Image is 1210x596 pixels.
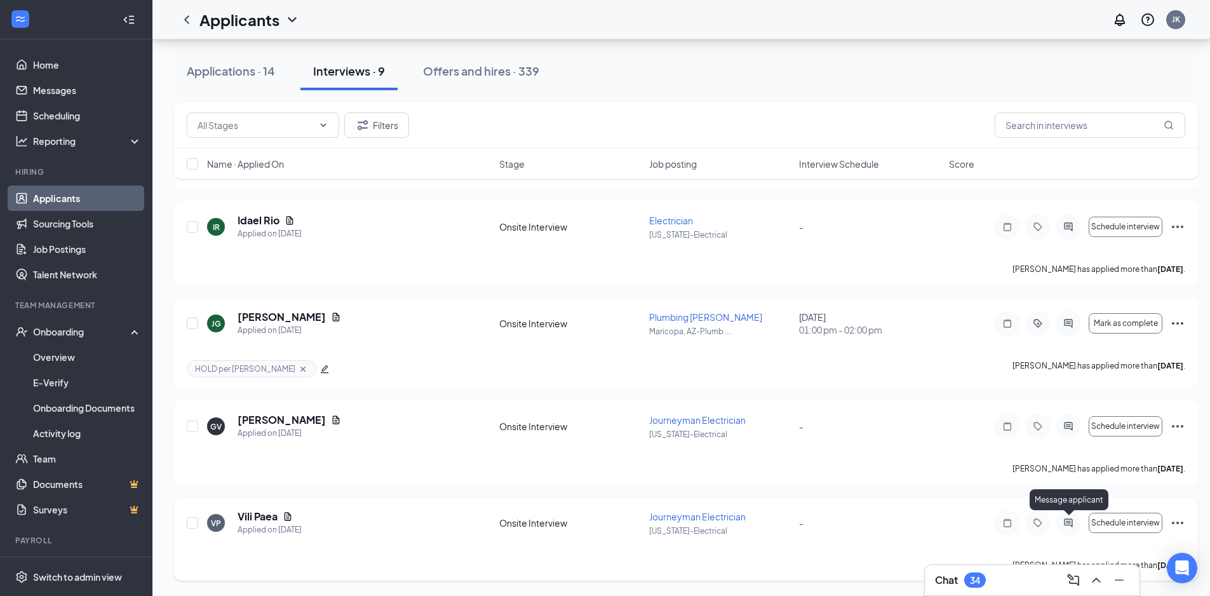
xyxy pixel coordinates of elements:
[15,535,139,546] div: Payroll
[1091,222,1160,231] span: Schedule interview
[210,421,222,432] div: GV
[33,236,142,262] a: Job Postings
[238,310,326,324] h5: [PERSON_NAME]
[649,525,791,536] p: [US_STATE]-Electrical
[1061,421,1076,431] svg: ActiveChat
[1000,421,1015,431] svg: Note
[1061,318,1076,328] svg: ActiveChat
[1112,572,1127,588] svg: Minimize
[1061,222,1076,232] svg: ActiveChat
[1000,222,1015,232] svg: Note
[33,186,142,211] a: Applicants
[33,344,142,370] a: Overview
[238,510,278,524] h5: Vili Paea
[649,229,791,240] p: [US_STATE]-Electrical
[1091,422,1160,431] span: Schedule interview
[423,63,539,79] div: Offers and hires · 339
[33,262,142,287] a: Talent Network
[123,13,135,26] svg: Collapse
[1172,14,1180,25] div: JK
[318,120,328,130] svg: ChevronDown
[1157,361,1183,370] b: [DATE]
[649,511,746,522] span: Journeyman Electrician
[15,166,139,177] div: Hiring
[15,571,28,583] svg: Settings
[213,222,220,233] div: IR
[1012,560,1185,571] p: [PERSON_NAME] has applied more than .
[1000,318,1015,328] svg: Note
[799,517,803,529] span: -
[33,446,142,471] a: Team
[344,112,409,138] button: Filter Filters
[33,554,142,579] a: PayrollCrown
[33,325,131,338] div: Onboarding
[238,413,326,427] h5: [PERSON_NAME]
[198,118,313,132] input: All Stages
[1030,518,1045,528] svg: Tag
[320,365,329,374] span: edit
[331,312,341,322] svg: Document
[1066,572,1081,588] svg: ComposeMessage
[1112,12,1127,27] svg: Notifications
[1012,264,1185,274] p: [PERSON_NAME] has applied more than .
[1012,360,1185,377] p: [PERSON_NAME] has applied more than .
[33,78,142,103] a: Messages
[935,573,958,587] h3: Chat
[238,427,341,440] div: Applied on [DATE]
[799,221,803,233] span: -
[1089,572,1104,588] svg: ChevronUp
[1170,419,1185,434] svg: Ellipses
[238,324,341,337] div: Applied on [DATE]
[298,364,308,374] svg: Cross
[238,213,279,227] h5: Idael Rio
[799,421,803,432] span: -
[1157,264,1183,274] b: [DATE]
[211,518,221,529] div: VP
[1000,518,1015,528] svg: Note
[499,517,642,529] div: Onsite Interview
[33,135,142,147] div: Reporting
[799,311,941,336] div: [DATE]
[799,323,941,336] span: 01:00 pm - 02:00 pm
[1109,570,1129,590] button: Minimize
[1089,217,1162,237] button: Schedule interview
[499,317,642,330] div: Onsite Interview
[33,571,122,583] div: Switch to admin view
[649,215,693,226] span: Electrician
[313,63,385,79] div: Interviews · 9
[1089,416,1162,437] button: Schedule interview
[649,429,791,440] p: [US_STATE]-Electrical
[179,12,194,27] a: ChevronLeft
[285,12,300,27] svg: ChevronDown
[33,211,142,236] a: Sourcing Tools
[949,158,974,170] span: Score
[187,63,275,79] div: Applications · 14
[33,370,142,395] a: E-Verify
[1157,464,1183,473] b: [DATE]
[238,227,302,240] div: Applied on [DATE]
[649,311,762,323] span: Plumbing [PERSON_NAME]
[649,414,746,426] span: Journeyman Electrician
[1063,570,1084,590] button: ComposeMessage
[649,158,697,170] span: Job posting
[331,415,341,425] svg: Document
[799,158,879,170] span: Interview Schedule
[995,112,1185,138] input: Search in interviews
[1094,319,1158,328] span: Mark as complete
[1012,463,1185,474] p: [PERSON_NAME] has applied more than .
[33,52,142,78] a: Home
[212,318,221,329] div: JG
[238,524,302,536] div: Applied on [DATE]
[499,220,642,233] div: Onsite Interview
[1030,421,1045,431] svg: Tag
[33,103,142,128] a: Scheduling
[1167,553,1197,583] div: Open Intercom Messenger
[649,326,791,337] p: Maricopa, AZ-Plumb ...
[285,215,295,226] svg: Document
[1089,513,1162,533] button: Schedule interview
[14,13,27,25] svg: WorkstreamLogo
[499,158,525,170] span: Stage
[15,135,28,147] svg: Analysis
[1140,12,1155,27] svg: QuestionInfo
[1030,318,1045,328] svg: ActiveTag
